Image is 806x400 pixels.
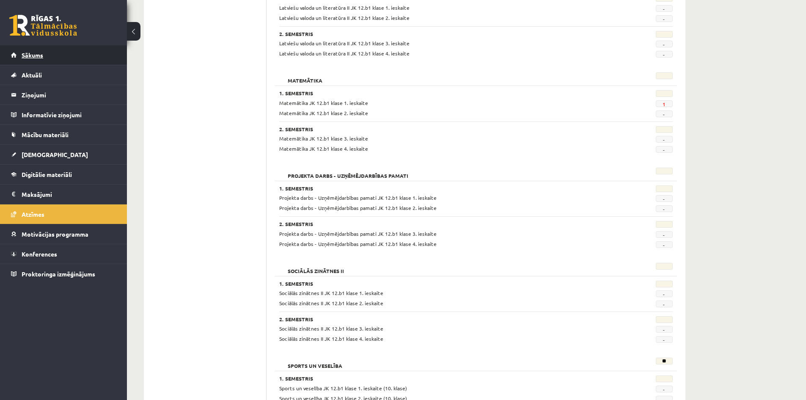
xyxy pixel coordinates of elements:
[22,131,69,138] span: Mācību materiāli
[11,224,116,244] a: Motivācijas programma
[279,230,437,237] span: Projekta darbs - Uzņēmējdarbības pamati JK 12.b1 klase 3. ieskaite
[11,105,116,124] a: Informatīvie ziņojumi
[663,101,666,108] a: 1
[11,244,116,264] a: Konferences
[279,204,437,211] span: Projekta darbs - Uzņēmējdarbības pamati JK 12.b1 klase 2. ieskaite
[656,15,673,22] span: -
[279,31,605,37] h3: 2. Semestris
[656,51,673,58] span: -
[22,151,88,158] span: [DEMOGRAPHIC_DATA]
[22,105,116,124] legend: Informatīvie ziņojumi
[279,168,417,176] h2: Projekta darbs - Uzņēmējdarbības pamati
[11,145,116,164] a: [DEMOGRAPHIC_DATA]
[656,231,673,238] span: -
[279,90,605,96] h3: 1. Semestris
[279,281,605,287] h3: 1. Semestris
[279,300,383,306] span: Sociālās zinātnes II JK 12.b1 klase 2. ieskaite
[279,375,605,381] h3: 1. Semestris
[11,65,116,85] a: Aktuāli
[279,135,368,142] span: Matemātika JK 12.b1 klase 3. ieskaite
[279,240,437,247] span: Projekta darbs - Uzņēmējdarbības pamati JK 12.b1 klase 4. ieskaite
[279,40,410,47] span: Latviešu valoda un literatūra II JK 12.b1 klase 3. ieskaite
[279,316,605,322] h3: 2. Semestris
[22,230,88,238] span: Motivācijas programma
[9,15,77,36] a: Rīgas 1. Tālmācības vidusskola
[279,14,410,21] span: Latviešu valoda un literatūra II JK 12.b1 klase 2. ieskaite
[656,146,673,153] span: -
[11,185,116,204] a: Maksājumi
[279,126,605,132] h3: 2. Semestris
[279,221,605,227] h3: 2. Semestris
[22,85,116,105] legend: Ziņojumi
[656,5,673,12] span: -
[279,50,410,57] span: Latviešu valoda un literatūra II JK 12.b1 klase 4. ieskaite
[279,185,605,191] h3: 1. Semestris
[279,99,368,106] span: Matemātika JK 12.b1 klase 1. ieskaite
[279,194,437,201] span: Projekta darbs - Uzņēmējdarbības pamati JK 12.b1 klase 1. ieskaite
[279,358,351,366] h2: Sports un veselība
[656,386,673,392] span: -
[22,51,43,59] span: Sākums
[279,110,368,116] span: Matemātika JK 12.b1 klase 2. ieskaite
[279,72,331,81] h2: Matemātika
[656,290,673,297] span: -
[22,71,42,79] span: Aktuāli
[279,325,383,332] span: Sociālās zinātnes II JK 12.b1 klase 3. ieskaite
[656,110,673,117] span: -
[22,171,72,178] span: Digitālie materiāli
[22,185,116,204] legend: Maksājumi
[11,165,116,184] a: Digitālie materiāli
[656,336,673,343] span: -
[279,4,410,11] span: Latviešu valoda un literatūra II JK 12.b1 klase 1. ieskaite
[22,210,44,218] span: Atzīmes
[11,125,116,144] a: Mācību materiāli
[656,136,673,143] span: -
[11,204,116,224] a: Atzīmes
[656,205,673,212] span: -
[22,270,95,278] span: Proktoringa izmēģinājums
[279,385,407,392] span: Sports un veselība JK 12.b1 klase 1. ieskaite (10. klase)
[279,335,383,342] span: Sociālās zinātnes II JK 12.b1 klase 4. ieskaite
[22,250,57,258] span: Konferences
[656,301,673,307] span: -
[656,241,673,248] span: -
[656,41,673,47] span: -
[656,326,673,333] span: -
[279,145,368,152] span: Matemātika JK 12.b1 klase 4. ieskaite
[279,263,352,271] h2: Sociālās zinātnes II
[11,45,116,65] a: Sākums
[11,264,116,284] a: Proktoringa izmēģinājums
[11,85,116,105] a: Ziņojumi
[656,195,673,202] span: -
[279,290,383,296] span: Sociālās zinātnes II JK 12.b1 klase 1. ieskaite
